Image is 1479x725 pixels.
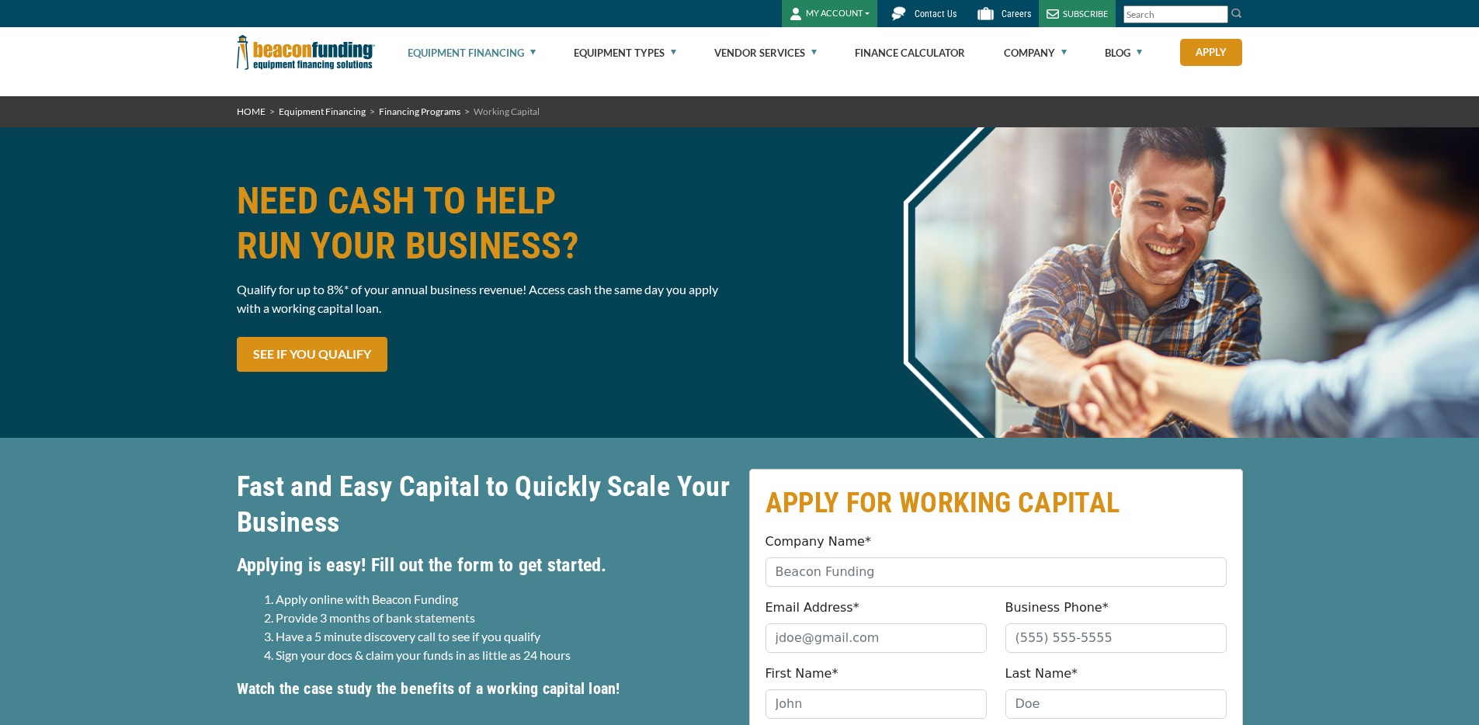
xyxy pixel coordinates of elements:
input: Search [1123,5,1228,23]
input: Beacon Funding [766,557,1227,587]
a: Clear search text [1212,9,1224,21]
label: First Name* [766,664,838,683]
h1: NEED CASH TO HELP [237,179,731,269]
a: SEE IF YOU QUALIFY [237,337,387,372]
h5: Watch the case study the benefits of a working capital loan! [237,677,731,700]
a: Equipment Financing [408,28,536,78]
span: Careers [1002,9,1031,19]
a: HOME [237,106,266,117]
input: (555) 555-5555 [1005,623,1227,653]
a: Vendor Services [714,28,817,78]
a: Blog [1105,28,1142,78]
li: Have a 5 minute discovery call to see if you qualify [276,627,731,646]
label: Last Name* [1005,664,1078,683]
label: Business Phone* [1005,598,1109,617]
a: Equipment Types [574,28,676,78]
label: Company Name* [766,532,871,551]
p: Qualify for up to 8%* of your annual business revenue! Access cash the same day you apply with a ... [237,280,731,317]
a: Finance Calculator [855,28,965,78]
a: Financing Programs [379,106,460,117]
input: jdoe@gmail.com [766,623,987,653]
a: Company [1004,28,1067,78]
h4: Applying is easy! Fill out the form to get started. [237,552,731,578]
label: Email Address* [766,598,859,617]
h2: Fast and Easy Capital to Quickly Scale Your Business [237,469,731,540]
li: Apply online with Beacon Funding [276,590,731,609]
input: John [766,689,987,719]
span: RUN YOUR BUSINESS? [237,224,731,269]
li: Sign your docs & claim your funds in as little as 24 hours [276,646,731,664]
a: Equipment Financing [279,106,366,117]
span: Working Capital [474,106,540,117]
input: Doe [1005,689,1227,719]
img: Search [1231,7,1243,19]
img: Beacon Funding Corporation logo [237,27,375,78]
h2: APPLY FOR WORKING CAPITAL [766,485,1227,521]
li: Provide 3 months of bank statements [276,609,731,627]
span: Contact Us [915,9,956,19]
a: Apply [1180,39,1242,66]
